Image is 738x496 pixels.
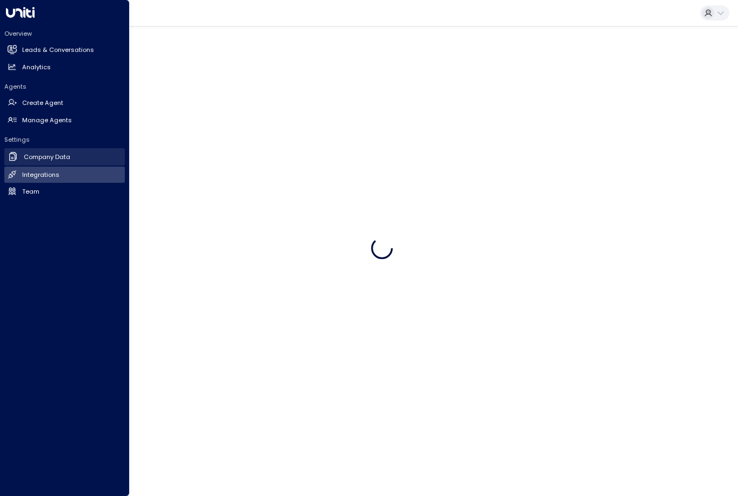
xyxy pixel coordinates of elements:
[22,187,39,196] h2: Team
[22,98,63,108] h2: Create Agent
[22,45,94,55] h2: Leads & Conversations
[4,135,125,144] h2: Settings
[22,170,59,180] h2: Integrations
[4,95,125,111] a: Create Agent
[4,148,125,166] a: Company Data
[4,59,125,75] a: Analytics
[22,63,51,72] h2: Analytics
[4,82,125,91] h2: Agents
[4,29,125,38] h2: Overview
[4,167,125,183] a: Integrations
[4,42,125,58] a: Leads & Conversations
[4,183,125,200] a: Team
[4,112,125,128] a: Manage Agents
[22,116,72,125] h2: Manage Agents
[24,153,70,162] h2: Company Data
